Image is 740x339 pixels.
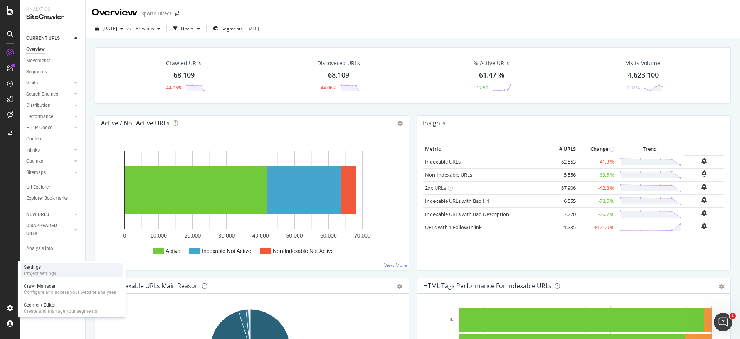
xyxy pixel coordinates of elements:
td: -41.3 % [578,155,616,169]
div: bell-plus [701,210,707,216]
th: Change [578,143,616,155]
a: Sitemaps [26,169,72,177]
text: 60,000 [320,233,337,239]
div: gear [397,284,402,289]
span: 2025 Sep. 14th [102,25,117,32]
div: bell-plus [701,184,707,190]
div: [DATE] [245,25,259,32]
div: CURRENT URLS [26,34,60,42]
div: Inlinks [26,146,40,154]
div: Configure and access your website analyses [24,289,116,295]
a: Overview [26,46,80,54]
div: 4,623,100 [628,70,659,80]
td: 67,906 [547,181,578,194]
h4: Active / Not Active URLs [101,118,170,128]
svg: A chart. [101,143,399,264]
i: Options [397,121,403,126]
button: Previous [133,22,163,35]
span: Previous [133,25,154,32]
td: -78.5 % [578,194,616,207]
div: Analysis Info [26,245,53,253]
text: 0 [123,233,126,239]
div: HTTP Codes [26,124,52,132]
div: arrow-right-arrow-left [175,11,179,16]
div: Outlinks [26,157,43,165]
div: Crawl Manager [24,283,116,289]
div: SiteCrawler [26,13,79,22]
a: Visits [26,79,72,87]
h4: Insights [423,118,446,128]
div: Create and manage your segments [24,308,97,314]
div: Overview [26,46,45,54]
a: Outlinks [26,157,72,165]
a: 2xx URLs [425,184,446,191]
a: DISAPPEARED URLS [26,222,72,238]
text: 70,000 [354,233,371,239]
a: NEW URLS [26,211,72,219]
div: Segments [26,68,47,76]
div: DISAPPEARED URLS [26,222,65,238]
div: +17.50 [474,84,488,91]
div: Movements [26,57,50,65]
text: Active [166,248,180,254]
a: CURRENT URLS [26,34,72,42]
a: Segments [26,68,80,76]
div: 68,109 [173,70,195,80]
div: Analytics [26,6,79,13]
div: Discovered URLs [317,59,360,67]
div: Overview [92,6,138,19]
th: Trend [616,143,684,155]
td: -63.5 % [578,168,616,181]
span: 1 [730,313,736,319]
div: HTML Tags Performance for Indexable URLs [423,282,552,290]
text: 50,000 [286,233,303,239]
a: Search Engines [26,90,72,98]
a: Movements [26,57,80,65]
a: HTTP Codes [26,124,72,132]
td: 6,555 [547,194,578,207]
button: [DATE] [92,22,126,35]
a: Inlinks [26,146,72,154]
a: SettingsProject settings [21,263,123,277]
div: -1.31% [625,84,640,91]
text: 20,000 [184,233,201,239]
div: % Active URLs [474,59,510,67]
button: Filters [170,22,203,35]
a: Url Explorer [26,183,80,191]
div: bell-plus [701,197,707,203]
div: Sitemaps [26,169,46,177]
div: bell-plus [701,170,707,177]
div: Sports Direct [141,10,172,17]
a: Analysis Info [26,245,80,253]
td: +121.0 % [578,221,616,234]
th: Metric [423,143,547,155]
div: Non-Indexable URLs Main Reason [101,282,199,290]
div: Segment Editor [24,302,97,308]
div: NEW URLS [26,211,49,219]
div: bell-plus [701,223,707,229]
text: 10,000 [150,233,167,239]
a: Explorer Bookmarks [26,194,80,202]
div: -44.05% [165,84,182,91]
td: -76.7 % [578,207,616,221]
text: Indexable Not Active [202,248,251,254]
td: 21,735 [547,221,578,234]
span: vs [126,25,133,32]
text: Non-Indexable Not Active [273,248,334,254]
iframe: Intercom live chat [714,313,732,331]
div: Settings [24,264,56,270]
a: View More [384,262,407,268]
div: Filters [181,25,194,32]
div: Distribution [26,101,50,110]
div: 61.47 % [479,70,505,80]
a: Distribution [26,101,72,110]
div: gear [719,284,724,289]
text: Title [446,317,455,322]
a: Non-Indexable URLs [425,171,472,178]
button: Segments[DATE] [210,22,262,35]
a: Crawl ManagerConfigure and access your website analyses [21,282,123,296]
a: URLs with 1 Follow Inlink [425,224,482,231]
div: Explorer Bookmarks [26,194,68,202]
div: Search Engines [26,90,58,98]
